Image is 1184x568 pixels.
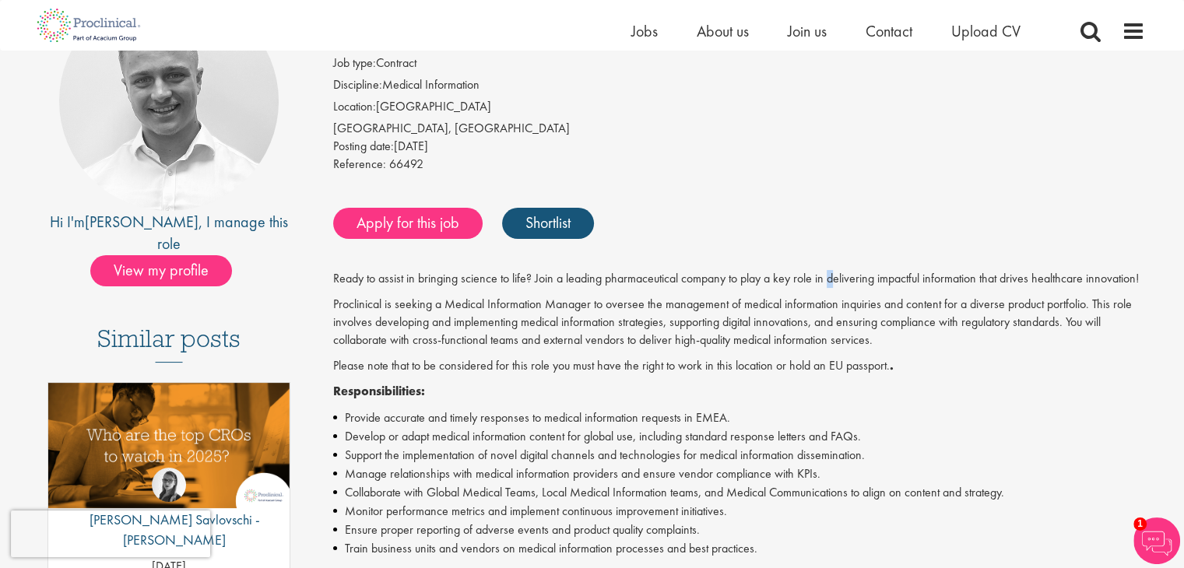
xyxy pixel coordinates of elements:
a: View my profile [90,258,248,279]
div: [GEOGRAPHIC_DATA], [GEOGRAPHIC_DATA] [333,120,1145,138]
span: Posting date: [333,138,394,154]
li: Provide accurate and timely responses to medical information requests in EMEA. [333,408,1145,427]
a: Upload CV [951,21,1021,41]
a: Shortlist [502,208,594,239]
span: 1 [1133,517,1147,531]
img: Chatbot [1133,517,1180,564]
li: Develop or adapt medical information content for global use, including standard response letters ... [333,427,1145,446]
h3: Similar posts [97,325,241,363]
div: Hi I'm , I manage this role [40,211,299,255]
li: Monitor performance metrics and implement continuous improvement initiatives. [333,502,1145,521]
img: Theodora Savlovschi - Wicks [152,468,186,502]
strong: Responsibilities: [333,383,425,399]
label: Job type: [333,54,376,72]
a: About us [697,21,749,41]
li: [GEOGRAPHIC_DATA] [333,98,1145,120]
a: Theodora Savlovschi - Wicks [PERSON_NAME] Savlovschi - [PERSON_NAME] [48,468,290,557]
span: 66492 [389,156,423,172]
p: Ready to assist in bringing science to life? Join a leading pharmaceutical company to play a key ... [333,270,1145,288]
div: [DATE] [333,138,1145,156]
a: Apply for this job [333,208,483,239]
label: Reference: [333,156,386,174]
li: Medical Information [333,76,1145,98]
strong: . [890,357,894,373]
li: Ensure proper reporting of adverse events and product quality complaints. [333,521,1145,539]
p: Please note that to be considered for this role you must have the right to work in this location ... [333,357,1145,375]
img: Top 10 CROs 2025 | Proclinical [48,383,290,508]
p: Proclinical is seeking a Medical Information Manager to oversee the management of medical informa... [333,296,1145,349]
a: Jobs [631,21,658,41]
label: Discipline: [333,76,382,94]
a: Link to a post [48,383,290,521]
li: Train business units and vendors on medical information processes and best practices. [333,539,1145,558]
li: Contract [333,54,1145,76]
a: Join us [788,21,827,41]
a: Contact [866,21,912,41]
a: [PERSON_NAME] [85,212,199,232]
li: Support the implementation of novel digital channels and technologies for medical information dis... [333,446,1145,465]
span: View my profile [90,255,232,286]
li: Manage relationships with medical information providers and ensure vendor compliance with KPIs. [333,465,1145,483]
label: Location: [333,98,376,116]
iframe: reCAPTCHA [11,510,210,557]
li: Collaborate with Global Medical Teams, Local Medical Information teams, and Medical Communication... [333,483,1145,502]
